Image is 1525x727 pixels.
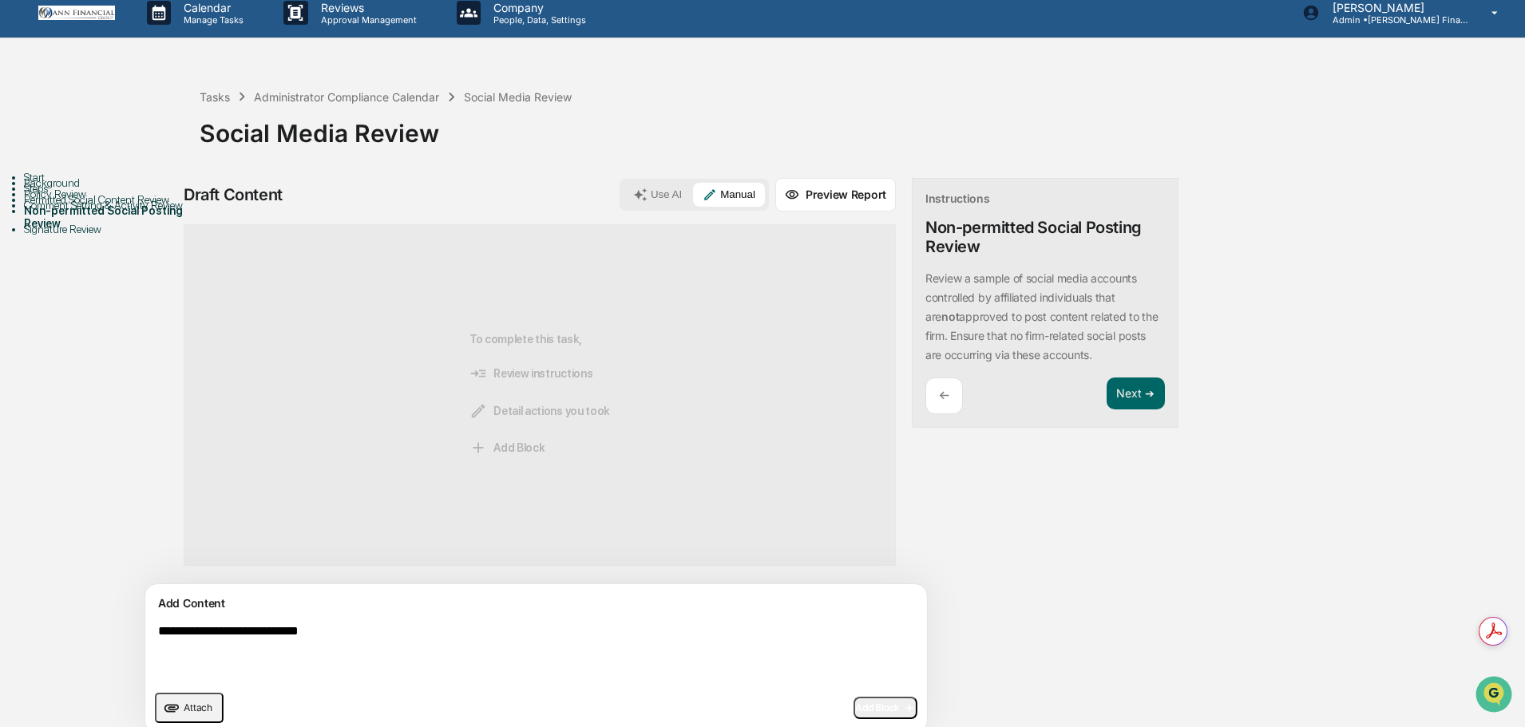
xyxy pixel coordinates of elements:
div: Social Media Review [200,106,1517,148]
button: Use AI [624,183,691,207]
button: Manual [693,183,765,207]
div: Start new chat [54,122,262,138]
a: Powered byPylon [113,270,193,283]
div: Non-permitted Social Posting Review [925,218,1165,256]
span: Detail actions you took [469,402,610,420]
span: Add Block [469,439,545,456]
div: Signature Review [24,223,200,235]
iframe: Open customer support [1474,674,1517,717]
div: 🔎 [16,233,29,246]
span: Preclearance [32,201,103,217]
div: To complete this task, [469,251,610,539]
div: Steps [24,182,200,195]
div: Social Media Review [464,90,572,104]
a: 🗄️Attestations [109,195,204,223]
p: Reviews [308,1,425,14]
div: Instructions [925,192,990,205]
div: Background [24,176,200,189]
span: Attestations [132,201,198,217]
div: 🗄️ [116,203,129,215]
span: Data Lookup [32,231,101,247]
button: Add Block [854,697,917,719]
div: We're available if you need us! [54,138,202,151]
div: Permitted Social Content Review [24,193,200,206]
span: Pylon [159,271,193,283]
a: 🖐️Preclearance [10,195,109,223]
a: 🔎Data Lookup [10,225,107,254]
div: Add Content [155,594,917,613]
div: Tasks [200,90,230,104]
div: Draft Content [184,185,283,204]
span: Add Block [855,701,916,714]
p: Review a sample of social media accounts controlled by affiliated individuals that are approved t... [925,271,1158,362]
button: Preview Report [775,178,896,211]
button: Start new chat [271,127,291,146]
p: Admin • [PERSON_NAME] Financial Group [1320,14,1468,26]
p: Approval Management [308,14,425,26]
p: People, Data, Settings [481,14,594,26]
div: Comment Setting & Activity Review [24,199,200,211]
div: 🖐️ [16,203,29,215]
button: Next ➔ [1107,377,1165,410]
span: Attach [184,701,212,713]
div: Administrator Compliance Calendar [254,90,439,104]
p: [PERSON_NAME] [1320,1,1468,14]
p: Manage Tasks [171,14,252,26]
p: Company [481,1,594,14]
p: How can we help? [16,34,291,59]
div: Non-permitted Social Posting Review [24,204,200,230]
p: Calendar [171,1,252,14]
img: logo [38,6,115,21]
div: Start [24,171,200,184]
p: ← [939,388,949,403]
span: Review instructions [469,365,592,382]
img: 1746055101610-c473b297-6a78-478c-a979-82029cc54cd1 [16,122,45,151]
button: upload document [155,693,224,723]
strong: not [941,310,959,323]
div: Policy Review [24,188,200,200]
